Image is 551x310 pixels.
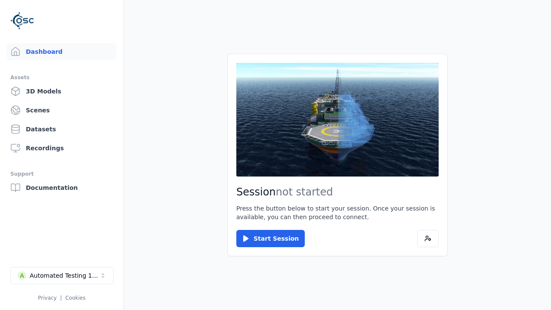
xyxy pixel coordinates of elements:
span: | [60,295,62,301]
div: Support [10,169,113,179]
a: Documentation [7,179,117,196]
a: Dashboard [7,43,117,60]
h2: Session [236,185,439,199]
a: Cookies [65,295,86,301]
p: Press the button below to start your session. Once your session is available, you can then procee... [236,204,439,221]
a: Privacy [38,295,56,301]
a: Scenes [7,102,117,119]
div: Assets [10,72,113,83]
img: Logo [10,9,34,33]
a: 3D Models [7,83,117,100]
span: not started [276,186,333,198]
div: Automated Testing 1 - Playwright [30,271,99,280]
a: Recordings [7,139,117,157]
button: Start Session [236,230,305,247]
div: A [18,271,26,280]
a: Datasets [7,121,117,138]
button: Select a workspace [10,267,114,284]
